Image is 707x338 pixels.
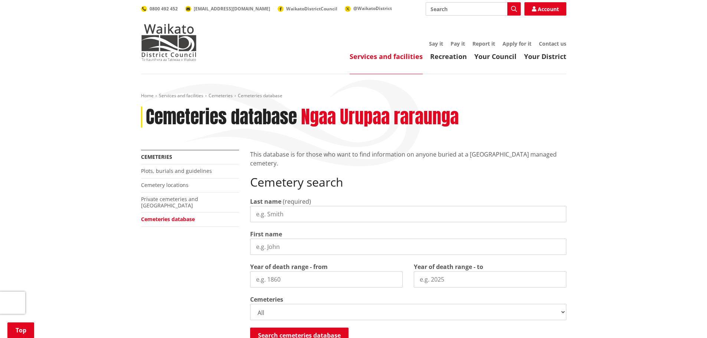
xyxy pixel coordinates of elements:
a: Apply for it [503,40,531,47]
a: Your Council [474,52,517,61]
a: Pay it [451,40,465,47]
label: Year of death range - from [250,262,328,271]
span: [EMAIL_ADDRESS][DOMAIN_NAME] [194,6,270,12]
a: 0800 492 452 [141,6,178,12]
a: Contact us [539,40,566,47]
span: 0800 492 452 [150,6,178,12]
a: Cemeteries [209,92,233,99]
p: This database is for those who want to find information on anyone buried at a [GEOGRAPHIC_DATA] m... [250,150,566,168]
a: Home [141,92,154,99]
span: @WaikatoDistrict [353,5,392,12]
a: Plots, burials and guidelines [141,167,212,174]
a: WaikatoDistrictCouncil [278,6,337,12]
input: e.g. 2025 [414,271,566,288]
a: Recreation [430,52,467,61]
input: Search input [426,2,521,16]
a: Cemeteries database [141,216,195,223]
a: Account [524,2,566,16]
a: Report it [472,40,495,47]
a: Services and facilities [159,92,203,99]
span: WaikatoDistrictCouncil [286,6,337,12]
label: Cemeteries [250,295,283,304]
a: Your District [524,52,566,61]
h1: Cemeteries database [146,106,297,128]
a: [EMAIL_ADDRESS][DOMAIN_NAME] [185,6,270,12]
a: Top [7,322,34,338]
label: Last name [250,197,281,206]
h2: Cemetery search [250,175,566,189]
span: (required) [283,197,311,206]
label: Year of death range - to [414,262,483,271]
span: Cemeteries database [238,92,282,99]
a: Cemetery locations [141,181,189,188]
a: Private cemeteries and [GEOGRAPHIC_DATA] [141,196,198,209]
input: e.g. John [250,239,566,255]
a: Cemeteries [141,153,172,160]
a: Say it [429,40,443,47]
label: First name [250,230,282,239]
img: Waikato District Council - Te Kaunihera aa Takiwaa o Waikato [141,24,197,61]
input: e.g. 1860 [250,271,403,288]
input: e.g. Smith [250,206,566,222]
h2: Ngaa Urupaa raraunga [301,106,459,128]
nav: breadcrumb [141,93,566,99]
a: Services and facilities [350,52,423,61]
a: @WaikatoDistrict [345,5,392,12]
